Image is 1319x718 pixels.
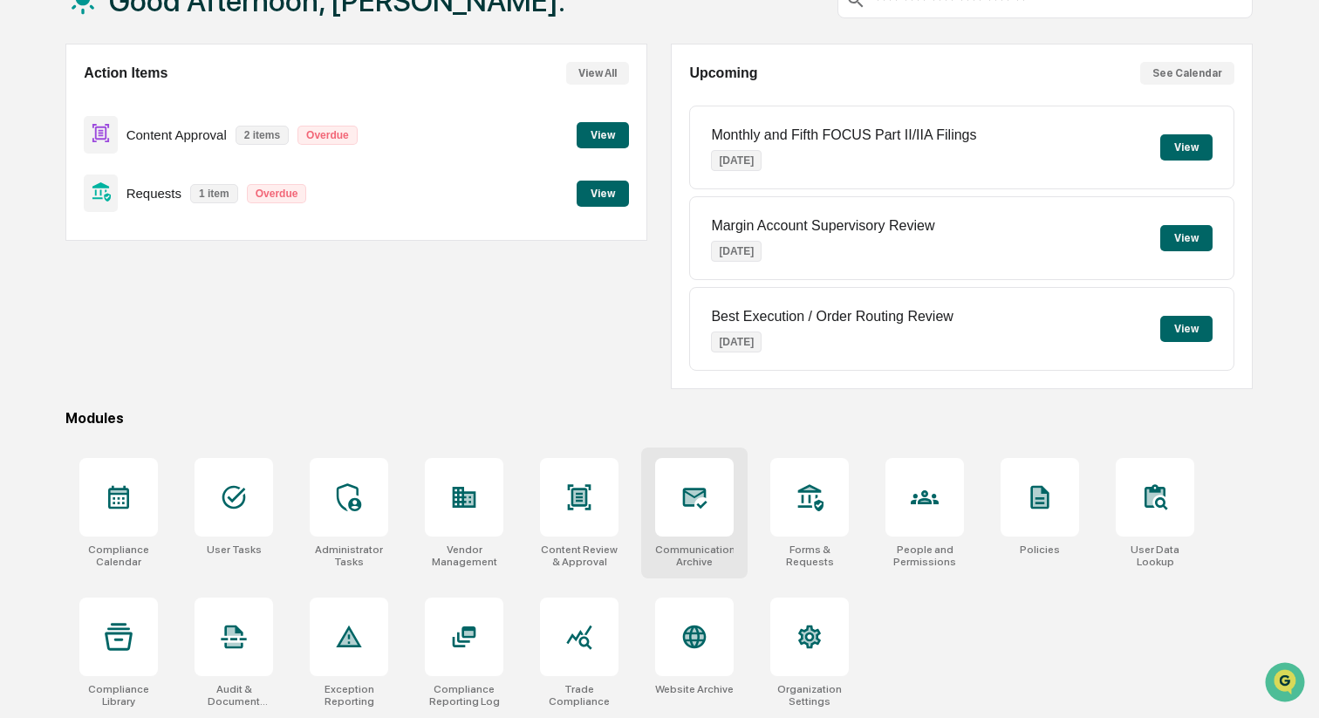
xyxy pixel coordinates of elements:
div: Compliance Calendar [79,544,158,568]
p: Requests [126,186,181,201]
p: 2 items [236,126,289,145]
div: Start new chat [79,133,286,151]
div: User Data Lookup [1116,544,1194,568]
div: Trade Compliance [540,683,618,708]
div: Content Review & Approval [540,544,618,568]
div: Administrator Tasks [310,544,388,568]
button: See Calendar [1140,62,1234,85]
button: View [577,122,629,148]
div: Compliance Library [79,683,158,708]
p: Best Execution / Order Routing Review [711,309,953,325]
div: We're available if you need us! [79,151,240,165]
iframe: Open customer support [1263,660,1310,708]
a: View [577,126,629,142]
div: Policies [1020,544,1060,556]
p: [DATE] [711,150,762,171]
p: 1 item [190,184,238,203]
span: • [145,284,151,298]
button: View All [566,62,629,85]
span: Pylon [174,433,211,446]
p: Overdue [247,184,307,203]
div: Exception Reporting [310,683,388,708]
img: 1746055101610-c473b297-6a78-478c-a979-82029cc54cd1 [17,133,49,165]
a: 🔎Data Lookup [10,383,117,414]
h2: Upcoming [689,65,757,81]
div: Organization Settings [770,683,849,708]
div: Forms & Requests [770,544,849,568]
div: User Tasks [207,544,262,556]
p: Monthly and Fifth FOCUS Part II/IIA Filings [711,127,976,143]
a: 🖐️Preclearance [10,350,120,381]
div: 🗄️ [126,359,140,373]
span: [PERSON_NAME] [54,237,141,251]
img: 8933085812038_c878075ebb4cc5468115_72.jpg [37,133,68,165]
a: View [577,184,629,201]
img: Steven Moralez [17,268,45,296]
span: Attestations [144,357,216,374]
div: Communications Archive [655,544,734,568]
button: View [1160,316,1213,342]
p: [DATE] [711,241,762,262]
p: How can we help? [17,37,318,65]
div: Audit & Document Logs [195,683,273,708]
span: Preclearance [35,357,113,374]
div: Compliance Reporting Log [425,683,503,708]
img: 1746055101610-c473b297-6a78-478c-a979-82029cc54cd1 [35,238,49,252]
div: 🔎 [17,392,31,406]
div: Past conversations [17,194,117,208]
div: Website Archive [655,683,734,695]
span: • [145,237,151,251]
span: [DATE] [154,237,190,251]
button: Start new chat [297,139,318,160]
h2: Action Items [84,65,167,81]
div: Vendor Management [425,544,503,568]
img: Jack Rasmussen [17,221,45,249]
span: Data Lookup [35,390,110,407]
p: Content Approval [126,127,227,142]
a: 🗄️Attestations [120,350,223,381]
button: See all [270,190,318,211]
div: People and Permissions [885,544,964,568]
div: 🖐️ [17,359,31,373]
p: Overdue [297,126,358,145]
span: [PERSON_NAME] [54,284,141,298]
button: View [577,181,629,207]
a: Powered byPylon [123,432,211,446]
div: Modules [65,410,1253,427]
span: [DATE] [154,284,190,298]
button: View [1160,225,1213,251]
p: Margin Account Supervisory Review [711,218,934,234]
button: View [1160,134,1213,161]
p: [DATE] [711,332,762,352]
